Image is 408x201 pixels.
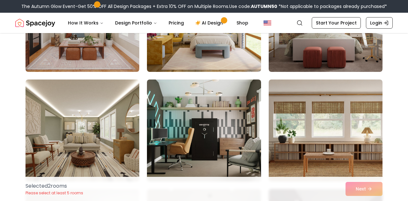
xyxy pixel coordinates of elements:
img: Room room-40 [25,80,139,181]
p: Please select at least 5 rooms [25,191,83,196]
a: Login [366,17,393,29]
p: Selected 2 room s [25,182,83,190]
span: Use code: [229,3,277,10]
a: Pricing [164,17,189,29]
button: How It Works [63,17,109,29]
a: Start Your Project [312,17,361,29]
a: Spacejoy [15,17,55,29]
button: Design Portfolio [110,17,162,29]
img: Room room-41 [147,80,261,181]
span: *Not applicable to packages already purchased* [277,3,387,10]
nav: Main [63,17,253,29]
a: Shop [231,17,253,29]
b: AUTUMN50 [251,3,277,10]
div: The Autumn Glow Event-Get 50% OFF All Design Packages + Extra 10% OFF on Multiple Rooms. [21,3,387,10]
img: Spacejoy Logo [15,17,55,29]
img: Room room-42 [269,80,382,181]
nav: Global [15,13,393,33]
img: United States [264,19,271,27]
a: AI Design [190,17,230,29]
